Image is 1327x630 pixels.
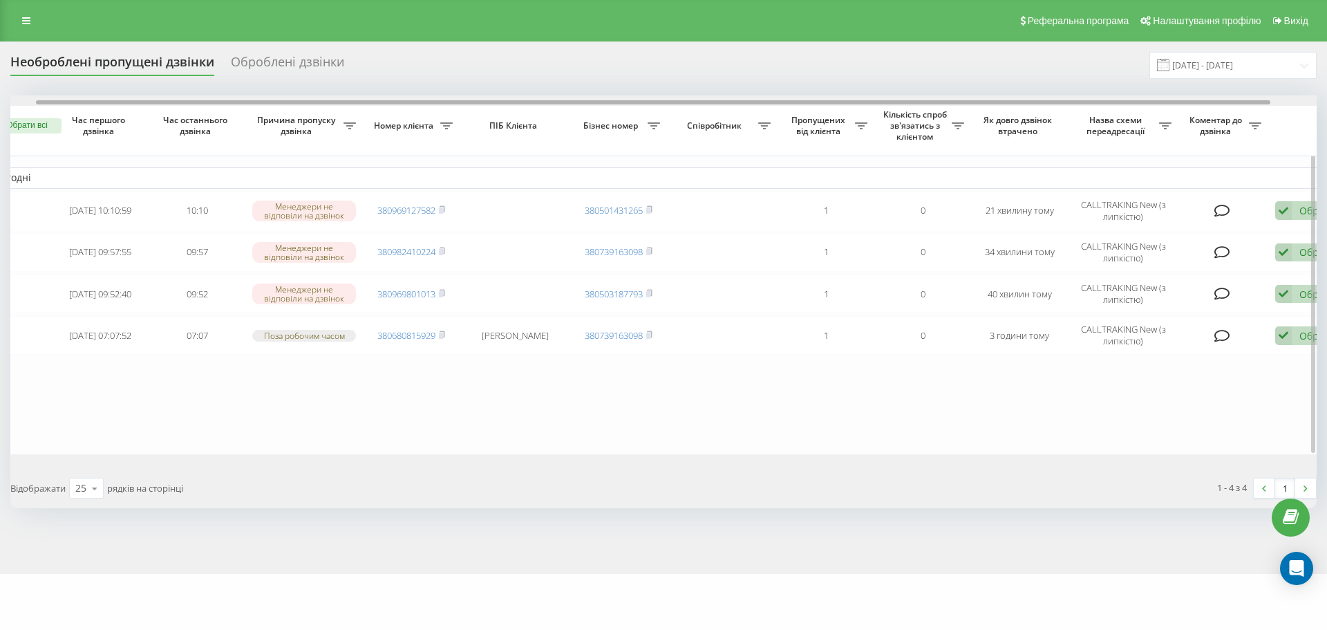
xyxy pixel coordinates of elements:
[585,245,643,258] a: 380739163098
[1274,479,1295,498] a: 1
[1280,552,1313,585] div: Open Intercom Messenger
[874,316,971,355] td: 0
[252,284,356,304] div: Менеджери не відповіли на дзвінок
[1075,115,1159,136] span: Назва схеми переадресації
[674,120,758,131] span: Співробітник
[377,329,435,342] a: 380680815929
[75,481,86,495] div: 25
[874,192,971,230] td: 0
[52,316,149,355] td: [DATE] 07:07:52
[784,115,855,136] span: Пропущених від клієнта
[982,115,1057,136] span: Як довго дзвінок втрачено
[778,316,874,355] td: 1
[471,120,558,131] span: ПІБ Клієнта
[149,192,245,230] td: 10:10
[971,233,1068,272] td: 34 хвилини тому
[460,316,570,355] td: [PERSON_NAME]
[149,233,245,272] td: 09:57
[377,245,435,258] a: 380982410224
[1068,316,1178,355] td: CALLTRAKING New (з липкістю)
[971,275,1068,313] td: 40 хвилин тому
[778,192,874,230] td: 1
[585,329,643,342] a: 380739163098
[1028,15,1129,26] span: Реферальна програма
[1068,275,1178,313] td: CALLTRAKING New (з липкістю)
[585,204,643,216] a: 380501431265
[971,316,1068,355] td: 3 години тому
[149,275,245,313] td: 09:52
[63,115,138,136] span: Час першого дзвінка
[585,288,643,300] a: 380503187793
[874,275,971,313] td: 0
[1068,192,1178,230] td: CALLTRAKING New (з липкістю)
[52,275,149,313] td: [DATE] 09:52:40
[778,233,874,272] td: 1
[107,482,183,494] span: рядків на сторінці
[577,120,648,131] span: Бізнес номер
[231,55,344,76] div: Оброблені дзвінки
[1185,115,1249,136] span: Коментар до дзвінка
[1153,15,1261,26] span: Налаштування профілю
[1217,481,1247,494] div: 1 - 4 з 4
[252,115,343,136] span: Причина пропуску дзвінка
[252,242,356,263] div: Менеджери не відповіли на дзвінок
[370,120,440,131] span: Номер клієнта
[881,109,952,142] span: Кількість спроб зв'язатись з клієнтом
[874,233,971,272] td: 0
[252,330,356,342] div: Поза робочим часом
[10,55,214,76] div: Необроблені пропущені дзвінки
[1068,233,1178,272] td: CALLTRAKING New (з липкістю)
[377,204,435,216] a: 380969127582
[52,192,149,230] td: [DATE] 10:10:59
[10,482,66,494] span: Відображати
[377,288,435,300] a: 380969801013
[149,316,245,355] td: 07:07
[778,275,874,313] td: 1
[52,233,149,272] td: [DATE] 09:57:55
[160,115,234,136] span: Час останнього дзвінка
[252,201,356,221] div: Менеджери не відповіли на дзвінок
[971,192,1068,230] td: 21 хвилину тому
[1284,15,1308,26] span: Вихід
